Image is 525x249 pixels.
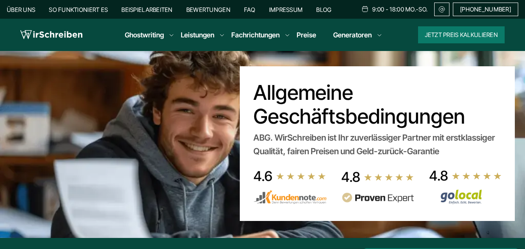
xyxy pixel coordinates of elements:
[181,30,214,40] a: Leistungen
[438,6,446,13] img: Email
[231,30,280,40] a: Fachrichtungen
[333,30,372,40] a: Generatoren
[297,31,316,39] a: Preise
[341,192,414,203] img: provenexpert reviews
[361,6,369,12] img: Schedule
[269,6,303,13] a: Impressum
[418,26,505,43] button: Jetzt Preis kalkulieren
[276,172,326,181] img: stars
[429,167,448,184] div: 4.8
[253,81,501,128] h1: Allgemeine Geschäftsbedingungen
[453,3,518,16] a: [PHONE_NUMBER]
[125,30,164,40] a: Ghostwriting
[364,173,414,181] img: stars
[49,6,108,13] a: So funktioniert es
[253,190,326,204] img: kundennote
[253,168,272,185] div: 4.6
[316,6,331,13] a: Blog
[429,189,502,204] img: Wirschreiben Bewertungen
[372,6,427,13] span: 9:00 - 18:00 Mo.-So.
[253,131,501,158] div: ABG. WirSchreiben ist Ihr zuverlässiger Partner mit erstklassiger Qualität, fairen Preisen und Ge...
[460,6,511,13] span: [PHONE_NUMBER]
[121,6,172,13] a: Beispielarbeiten
[452,172,502,180] img: stars
[186,6,230,13] a: Bewertungen
[7,6,35,13] a: Über uns
[244,6,255,13] a: FAQ
[20,28,82,41] img: logo wirschreiben
[341,169,360,186] div: 4.8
